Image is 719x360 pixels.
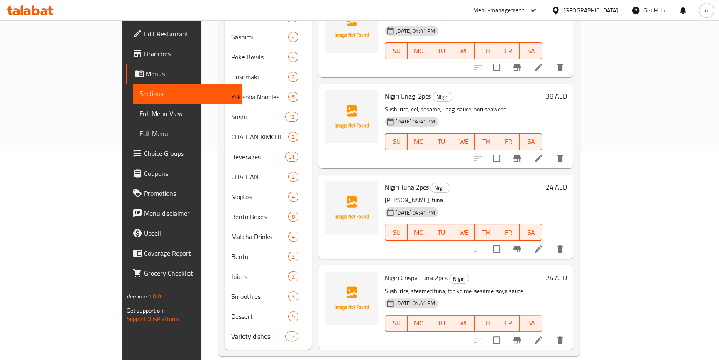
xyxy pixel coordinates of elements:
div: Juices2 [225,266,312,286]
span: SA [523,317,539,329]
span: [DATE] 04:41 PM [392,118,438,126]
span: Nigiri [433,92,452,102]
span: TU [433,45,449,57]
div: Variety dishes [231,331,285,341]
span: Coverage Report [144,248,236,258]
span: 5 [289,93,298,101]
span: 8 [289,213,298,221]
div: Hosomaki2 [225,67,312,87]
a: Edit menu item [533,244,543,254]
span: Select to update [488,59,505,76]
button: FR [497,315,520,332]
img: Nigiri Crispy Tuna 2pcs [325,272,378,325]
div: Matcha Drinks4 [225,227,312,247]
span: Dessert [231,311,288,321]
span: SU [389,136,404,148]
span: Hosomaki [231,72,288,82]
button: TH [475,133,497,150]
span: TU [433,317,449,329]
span: Select to update [488,240,505,258]
a: Grocery Checklist [126,263,242,283]
div: items [288,132,298,142]
span: Bento Boxes [231,212,288,222]
button: MO [408,224,430,241]
p: Sushi rice, eel, sesame, unagi sauce, nori seaweed [385,104,542,115]
button: WE [452,224,475,241]
button: SU [385,224,408,241]
span: 2 [289,133,298,141]
img: Nigiri Tuna 2pcs [325,181,378,234]
a: Sections [133,84,242,104]
a: Edit Menu [133,123,242,143]
button: FR [497,133,520,150]
a: Promotions [126,183,242,203]
span: 4 [289,233,298,241]
a: Full Menu View [133,104,242,123]
span: Get support on: [127,305,165,316]
button: MO [408,42,430,59]
button: Branch-specific-item [507,57,527,77]
span: 12 [286,333,298,340]
span: Version: [127,291,147,302]
div: items [288,192,298,202]
div: Nigiri [449,274,469,284]
div: CHA HAN2 [225,167,312,187]
button: SA [520,42,542,59]
a: Upsell [126,223,242,243]
span: FR [501,317,516,329]
button: SA [520,133,542,150]
span: WE [456,317,472,329]
div: Beverages31 [225,147,312,167]
span: Matcha Drinks [231,232,288,242]
span: TH [478,317,494,329]
a: Edit menu item [533,153,543,163]
div: items [288,311,298,321]
div: Mojitos4 [225,187,312,207]
button: delete [550,57,570,77]
span: CHA HAN KIMCHI [231,132,288,142]
span: [DATE] 04:41 PM [392,27,438,35]
span: FR [501,45,516,57]
span: SU [389,317,404,329]
span: WE [456,227,472,239]
button: TU [430,133,452,150]
a: Edit menu item [533,62,543,72]
div: Mojitos [231,192,288,202]
button: TU [430,42,452,59]
span: Upsell [144,228,236,238]
span: FR [501,136,516,148]
div: items [288,232,298,242]
button: delete [550,330,570,350]
span: Sections [139,89,236,99]
span: 4 [289,33,298,41]
span: Sushi [231,112,285,122]
button: delete [550,239,570,259]
div: Menu-management [473,5,524,15]
span: Branches [144,49,236,59]
span: MO [411,136,427,148]
div: items [288,52,298,62]
span: WE [456,136,472,148]
div: Nigiri [430,183,450,193]
div: items [288,271,298,281]
div: Beverages [231,152,285,162]
button: delete [550,148,570,168]
span: TU [433,136,449,148]
button: MO [408,315,430,332]
div: Smoothies [231,291,288,301]
span: CHA HAN [231,172,288,182]
p: Sushi rice, steamed tuna, tobiko roe, sesame, soya sauce [385,286,542,296]
span: Poke Bowls [231,52,288,62]
div: Variety dishes12 [225,326,312,346]
span: TU [433,227,449,239]
button: SA [520,315,542,332]
button: TH [475,42,497,59]
span: 4 [289,53,298,61]
button: WE [452,133,475,150]
span: 5 [289,313,298,321]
